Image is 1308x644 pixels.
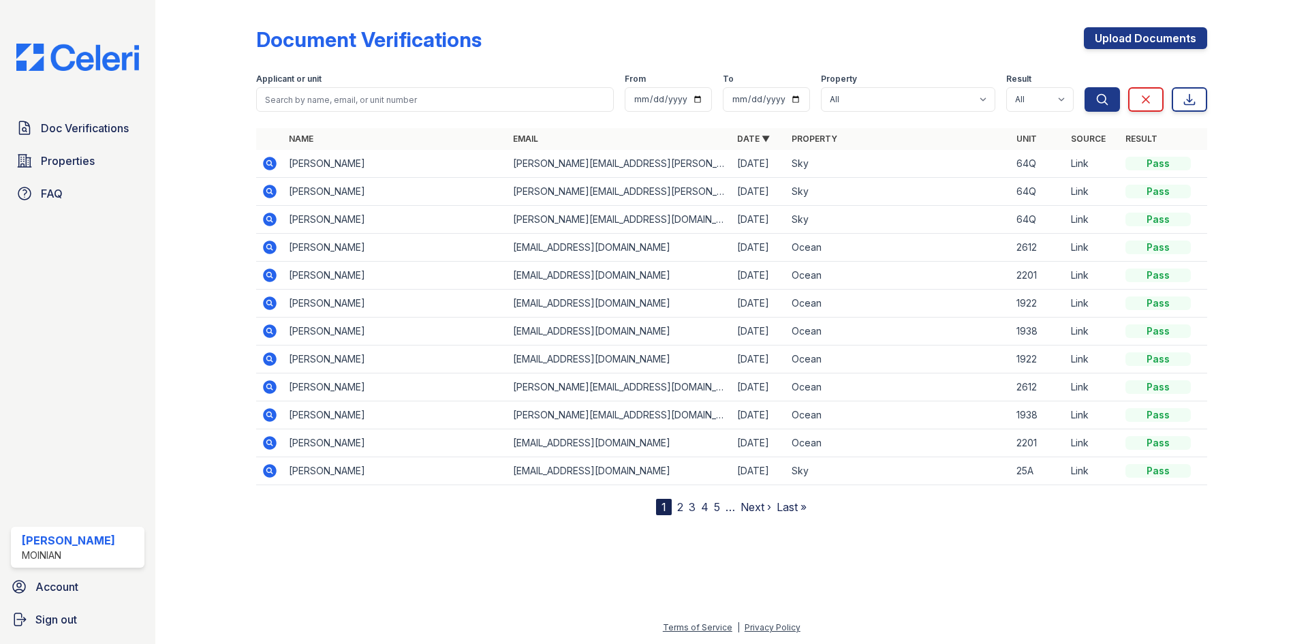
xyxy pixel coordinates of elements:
[1084,27,1207,49] a: Upload Documents
[786,318,1010,346] td: Ocean
[786,206,1010,234] td: Sky
[732,457,786,485] td: [DATE]
[283,178,508,206] td: [PERSON_NAME]
[732,429,786,457] td: [DATE]
[1065,318,1120,346] td: Link
[11,180,144,207] a: FAQ
[701,500,708,514] a: 4
[41,185,63,202] span: FAQ
[283,206,508,234] td: [PERSON_NAME]
[1065,346,1120,373] td: Link
[723,74,734,85] label: To
[1125,352,1191,366] div: Pass
[625,74,646,85] label: From
[508,290,732,318] td: [EMAIL_ADDRESS][DOMAIN_NAME]
[508,373,732,401] td: [PERSON_NAME][EMAIL_ADDRESS][DOMAIN_NAME]
[737,622,740,632] div: |
[1125,269,1191,282] div: Pass
[663,622,732,632] a: Terms of Service
[1011,234,1065,262] td: 2612
[786,457,1010,485] td: Sky
[1011,346,1065,373] td: 1922
[792,134,837,144] a: Property
[786,373,1010,401] td: Ocean
[508,401,732,429] td: [PERSON_NAME][EMAIL_ADDRESS][DOMAIN_NAME]
[1065,457,1120,485] td: Link
[1125,436,1191,450] div: Pass
[1011,262,1065,290] td: 2201
[1125,213,1191,226] div: Pass
[283,150,508,178] td: [PERSON_NAME]
[11,114,144,142] a: Doc Verifications
[1011,429,1065,457] td: 2201
[786,346,1010,373] td: Ocean
[35,611,77,628] span: Sign out
[1011,178,1065,206] td: 64Q
[726,499,735,515] span: …
[732,178,786,206] td: [DATE]
[508,262,732,290] td: [EMAIL_ADDRESS][DOMAIN_NAME]
[283,262,508,290] td: [PERSON_NAME]
[786,262,1010,290] td: Ocean
[283,401,508,429] td: [PERSON_NAME]
[732,150,786,178] td: [DATE]
[745,622,800,632] a: Privacy Policy
[1125,296,1191,310] div: Pass
[677,500,683,514] a: 2
[508,234,732,262] td: [EMAIL_ADDRESS][DOMAIN_NAME]
[1006,74,1031,85] label: Result
[5,44,150,71] img: CE_Logo_Blue-a8612792a0a2168367f1c8372b55b34899dd931a85d93a1a3d3e32e68fde9ad4.png
[1125,157,1191,170] div: Pass
[732,234,786,262] td: [DATE]
[786,178,1010,206] td: Sky
[283,346,508,373] td: [PERSON_NAME]
[821,74,857,85] label: Property
[732,206,786,234] td: [DATE]
[786,429,1010,457] td: Ocean
[1065,262,1120,290] td: Link
[732,373,786,401] td: [DATE]
[714,500,720,514] a: 5
[1125,324,1191,338] div: Pass
[283,318,508,346] td: [PERSON_NAME]
[1065,178,1120,206] td: Link
[508,150,732,178] td: [PERSON_NAME][EMAIL_ADDRESS][PERSON_NAME][DOMAIN_NAME]
[1065,401,1120,429] td: Link
[1125,185,1191,198] div: Pass
[283,290,508,318] td: [PERSON_NAME]
[22,532,115,549] div: [PERSON_NAME]
[741,500,771,514] a: Next ›
[656,499,672,515] div: 1
[786,401,1010,429] td: Ocean
[1016,134,1037,144] a: Unit
[513,134,538,144] a: Email
[256,87,614,112] input: Search by name, email, or unit number
[1125,408,1191,422] div: Pass
[11,147,144,174] a: Properties
[508,429,732,457] td: [EMAIL_ADDRESS][DOMAIN_NAME]
[1125,380,1191,394] div: Pass
[1065,429,1120,457] td: Link
[786,150,1010,178] td: Sky
[5,606,150,633] a: Sign out
[777,500,807,514] a: Last »
[1125,241,1191,254] div: Pass
[786,234,1010,262] td: Ocean
[508,206,732,234] td: [PERSON_NAME][EMAIL_ADDRESS][DOMAIN_NAME]
[5,573,150,600] a: Account
[35,579,78,595] span: Account
[22,549,115,562] div: Moinian
[1011,318,1065,346] td: 1938
[732,318,786,346] td: [DATE]
[1011,206,1065,234] td: 64Q
[1065,234,1120,262] td: Link
[41,153,95,169] span: Properties
[1065,206,1120,234] td: Link
[1011,150,1065,178] td: 64Q
[786,290,1010,318] td: Ocean
[283,234,508,262] td: [PERSON_NAME]
[508,346,732,373] td: [EMAIL_ADDRESS][DOMAIN_NAME]
[508,178,732,206] td: [PERSON_NAME][EMAIL_ADDRESS][PERSON_NAME][DOMAIN_NAME]
[1125,134,1157,144] a: Result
